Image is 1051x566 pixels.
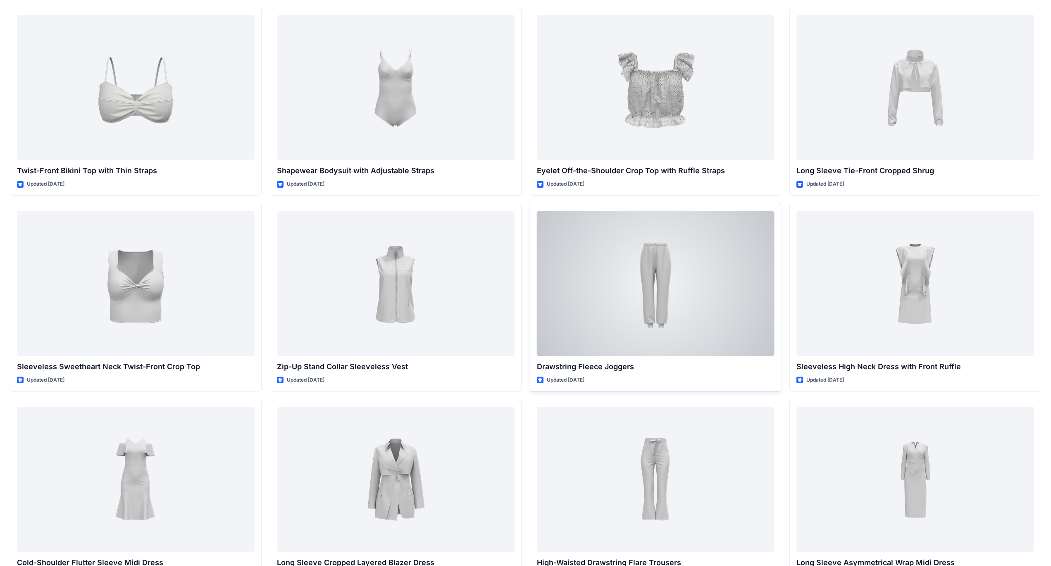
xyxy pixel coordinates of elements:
[796,211,1034,356] a: Sleeveless High Neck Dress with Front Ruffle
[547,180,584,189] p: Updated [DATE]
[277,407,515,552] a: Long Sleeve Cropped Layered Blazer Dress
[806,376,844,384] p: Updated [DATE]
[27,180,64,189] p: Updated [DATE]
[277,165,515,177] p: Shapewear Bodysuit with Adjustable Straps
[537,211,775,356] a: Drawstring Fleece Joggers
[17,407,255,552] a: Cold-Shoulder Flutter Sleeve Midi Dress
[277,211,515,356] a: Zip-Up Stand Collar Sleeveless Vest
[796,15,1034,160] a: Long Sleeve Tie-Front Cropped Shrug
[287,180,324,189] p: Updated [DATE]
[537,407,775,552] a: High-Waisted Drawstring Flare Trousers
[17,211,255,356] a: Sleeveless Sweetheart Neck Twist-Front Crop Top
[796,361,1034,373] p: Sleeveless High Neck Dress with Front Ruffle
[287,376,324,384] p: Updated [DATE]
[17,165,255,177] p: Twist-Front Bikini Top with Thin Straps
[796,407,1034,552] a: Long Sleeve Asymmetrical Wrap Midi Dress
[547,376,584,384] p: Updated [DATE]
[537,361,775,373] p: Drawstring Fleece Joggers
[537,15,775,160] a: Eyelet Off-the-Shoulder Crop Top with Ruffle Straps
[277,15,515,160] a: Shapewear Bodysuit with Adjustable Straps
[17,361,255,373] p: Sleeveless Sweetheart Neck Twist-Front Crop Top
[806,180,844,189] p: Updated [DATE]
[17,15,255,160] a: Twist-Front Bikini Top with Thin Straps
[277,361,515,373] p: Zip-Up Stand Collar Sleeveless Vest
[537,165,775,177] p: Eyelet Off-the-Shoulder Crop Top with Ruffle Straps
[27,376,64,384] p: Updated [DATE]
[796,165,1034,177] p: Long Sleeve Tie-Front Cropped Shrug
